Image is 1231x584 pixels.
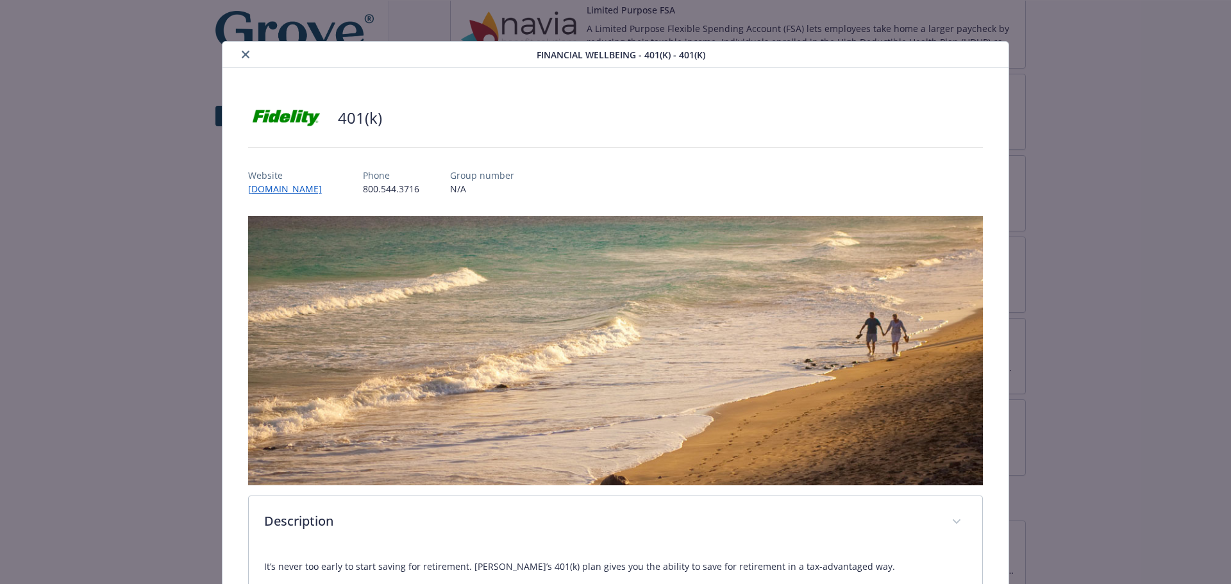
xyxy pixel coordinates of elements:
[238,47,253,62] button: close
[363,182,419,196] p: 800.544.3716
[363,169,419,182] p: Phone
[264,512,937,531] p: Description
[537,48,705,62] span: Financial Wellbeing - 401(k) - 401(k)
[264,559,967,574] p: It’s never too early to start saving for retirement. [PERSON_NAME]’s 401(k) plan gives you the ab...
[450,169,514,182] p: Group number
[338,107,382,129] h2: 401(k)
[249,496,983,549] div: Description
[248,99,325,137] img: Fidelity Investments
[248,183,332,195] a: [DOMAIN_NAME]
[450,182,514,196] p: N/A
[248,169,332,182] p: Website
[248,216,984,485] img: banner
